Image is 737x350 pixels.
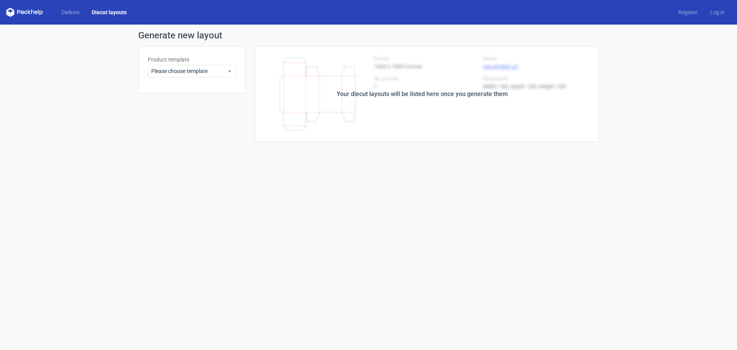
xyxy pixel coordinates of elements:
[86,8,133,16] a: Diecut layouts
[337,90,508,99] div: Your diecut layouts will be listed here once you generate them
[138,31,599,40] h1: Generate new layout
[55,8,86,16] a: Dielines
[704,8,731,16] a: Log in
[672,8,704,16] a: Register
[151,67,227,75] span: Please choose template
[148,56,236,63] label: Product template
